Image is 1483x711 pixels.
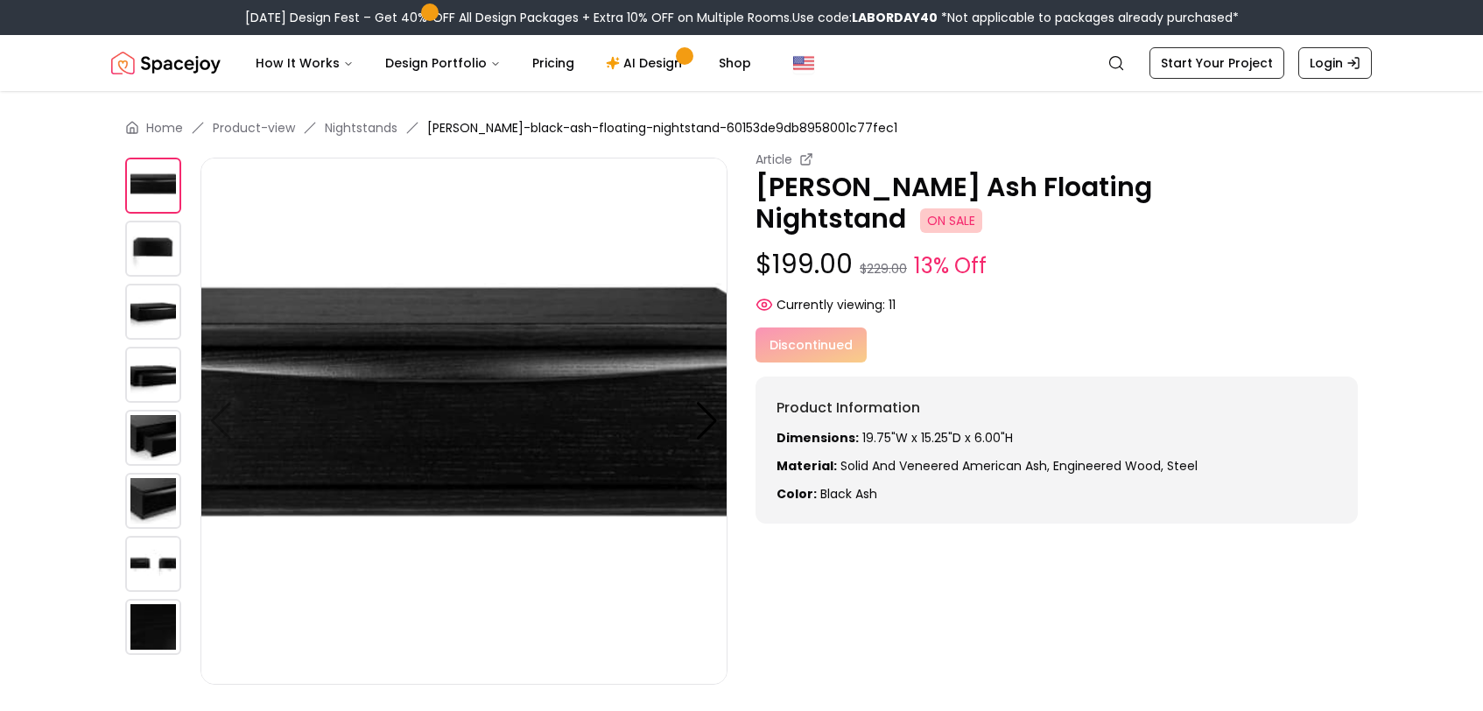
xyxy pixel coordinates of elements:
p: [PERSON_NAME] Ash Floating Nightstand [756,172,1358,235]
h6: Product Information [777,398,1337,419]
img: https://storage.googleapis.com/spacejoy-main/assets/60153de9db8958001c77fec1/product_3_afp891g62a28 [125,347,181,403]
nav: Global [111,35,1372,91]
div: [DATE] Design Fest – Get 40% OFF All Design Packages + Extra 10% OFF on Multiple Rooms. [245,9,1239,26]
a: AI Design [592,46,701,81]
a: Pricing [518,46,588,81]
span: black ash [820,485,877,503]
a: Shop [705,46,765,81]
img: https://storage.googleapis.com/spacejoy-main/assets/60153de9db8958001c77fec1/product_0_3hn96e6dgnpe [125,158,181,214]
a: Spacejoy [111,46,221,81]
img: https://storage.googleapis.com/spacejoy-main/assets/60153de9db8958001c77fec1/product_5_c3dioialgln [125,473,181,529]
img: United States [793,53,814,74]
span: 11 [889,296,896,313]
small: 13% Off [914,250,987,282]
img: https://storage.googleapis.com/spacejoy-main/assets/60153de9db8958001c77fec1/product_4_7eimd3he81g7 [125,410,181,466]
b: LABORDAY40 [852,9,938,26]
nav: Main [242,46,765,81]
p: 19.75"W x 15.25"D x 6.00"H [777,429,1337,447]
img: https://storage.googleapis.com/spacejoy-main/assets/60153de9db8958001c77fec1/product_6_p1g7cijmi6f9 [125,536,181,592]
a: Home [146,119,183,137]
span: ON SALE [920,208,982,233]
strong: Material: [777,457,837,475]
img: https://storage.googleapis.com/spacejoy-main/assets/60153de9db8958001c77fec1/product_0_3hn96e6dgnpe [200,158,727,685]
img: https://storage.googleapis.com/spacejoy-main/assets/60153de9db8958001c77fec1/product_2_4l4ak45jll1k [125,284,181,340]
img: https://storage.googleapis.com/spacejoy-main/assets/60153de9db8958001c77fec1/product_1_mcggdci591ej [125,221,181,277]
p: $199.00 [756,249,1358,282]
a: Start Your Project [1149,47,1284,79]
span: [PERSON_NAME]-black-ash-floating-nightstand-60153de9db8958001c77fec1 [427,119,897,137]
nav: breadcrumb [125,119,1358,137]
small: Article [756,151,792,168]
img: https://storage.googleapis.com/spacejoy-main/assets/60153de9db8958001c77fec1/product_7_j4jpc95le7k [125,599,181,655]
small: $229.00 [860,260,907,278]
a: Product-view [213,119,295,137]
strong: Color: [777,485,817,503]
span: Currently viewing: [777,296,885,313]
span: Use code: [792,9,938,26]
button: How It Works [242,46,368,81]
button: Design Portfolio [371,46,515,81]
span: Solid and veneered American Ash, engineered wood, steel [840,457,1198,475]
a: Nightstands [325,119,397,137]
span: *Not applicable to packages already purchased* [938,9,1239,26]
strong: Dimensions: [777,429,859,447]
a: Login [1298,47,1372,79]
img: Spacejoy Logo [111,46,221,81]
